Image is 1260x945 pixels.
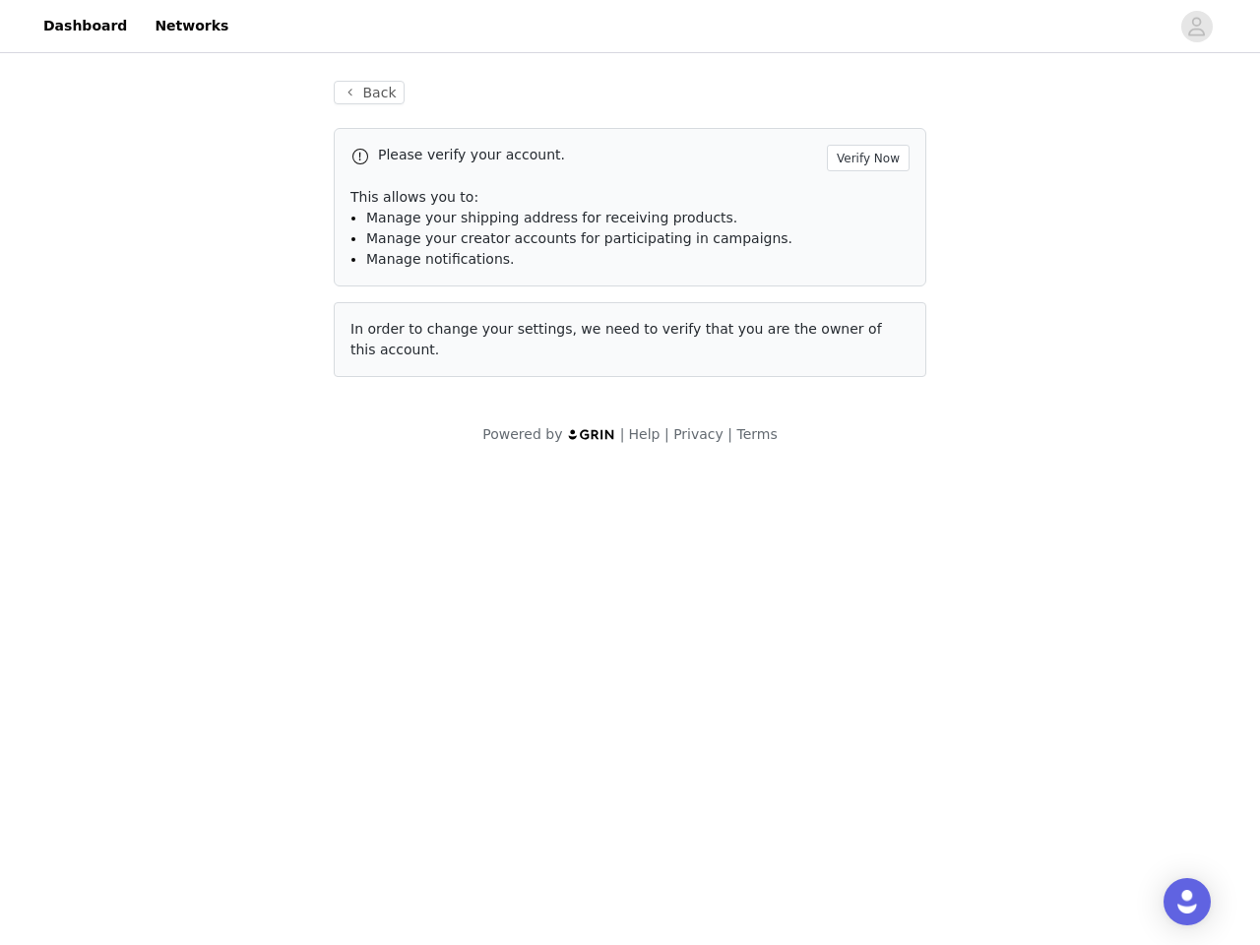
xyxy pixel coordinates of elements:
button: Back [334,81,405,104]
p: This allows you to: [350,187,910,208]
a: Help [629,426,661,442]
a: Privacy [673,426,724,442]
span: | [664,426,669,442]
span: Manage your shipping address for receiving products. [366,210,737,225]
a: Networks [143,4,240,48]
span: Manage your creator accounts for participating in campaigns. [366,230,792,246]
span: | [620,426,625,442]
span: Powered by [482,426,562,442]
span: Manage notifications. [366,251,515,267]
p: Please verify your account. [378,145,819,165]
img: logo [567,428,616,441]
span: | [727,426,732,442]
a: Terms [736,426,777,442]
span: In order to change your settings, we need to verify that you are the owner of this account. [350,321,882,357]
div: avatar [1187,11,1206,42]
button: Verify Now [827,145,910,171]
a: Dashboard [31,4,139,48]
div: Open Intercom Messenger [1164,878,1211,925]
